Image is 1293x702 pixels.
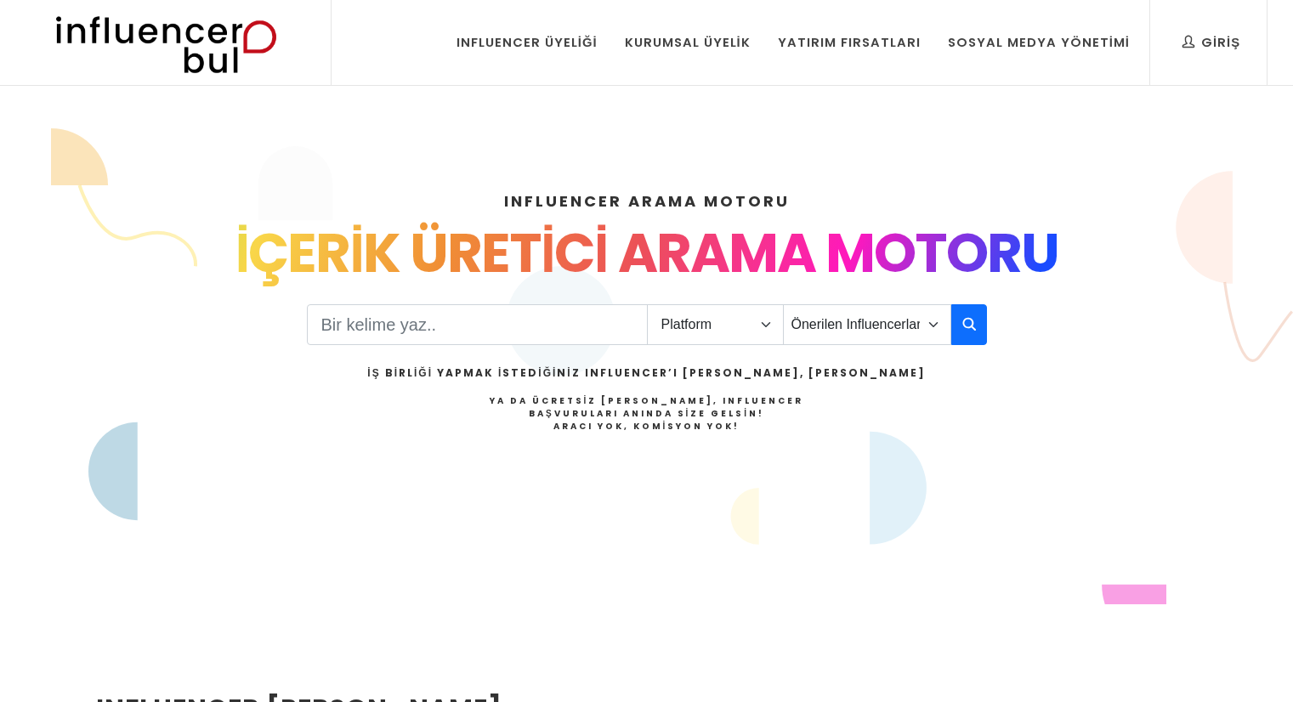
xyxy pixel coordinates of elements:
div: Kurumsal Üyelik [625,33,751,52]
input: Search [307,304,648,345]
div: Sosyal Medya Yönetimi [948,33,1130,52]
h4: Ya da Ücretsiz [PERSON_NAME], Influencer Başvuruları Anında Size Gelsin! [367,394,925,433]
div: İÇERİK ÜRETİCİ ARAMA MOTORU [96,212,1198,294]
h4: INFLUENCER ARAMA MOTORU [96,190,1198,212]
div: Influencer Üyeliği [457,33,598,52]
div: Yatırım Fırsatları [778,33,921,52]
strong: Aracı Yok, Komisyon Yok! [553,420,740,433]
div: Giriş [1182,33,1240,52]
h2: İş Birliği Yapmak İstediğiniz Influencer’ı [PERSON_NAME], [PERSON_NAME] [367,365,925,381]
